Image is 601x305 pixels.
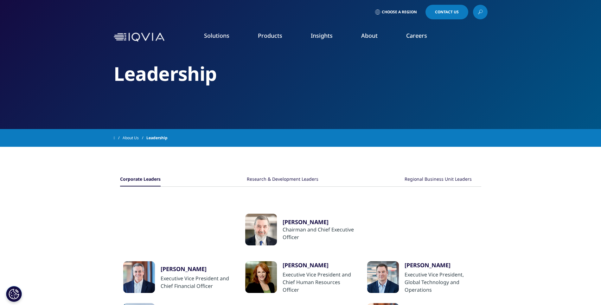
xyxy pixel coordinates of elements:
[283,261,356,271] a: [PERSON_NAME]
[283,226,356,241] div: Chairman and Chief Executive Officer
[382,10,417,15] span: Choose a Region
[435,10,459,14] span: Contact Us
[120,173,161,186] button: Corporate Leaders
[283,218,356,226] a: [PERSON_NAME]
[405,271,478,294] div: Executive Vice President, Global Technology and Operations
[283,261,356,269] div: [PERSON_NAME]
[161,265,234,275] a: [PERSON_NAME]
[405,261,478,271] a: [PERSON_NAME]
[425,5,468,19] a: Contact Us
[204,32,229,39] a: Solutions
[114,62,488,86] h2: Leadership
[146,132,168,144] span: Leadership
[114,33,164,42] img: IQVIA Healthcare Information Technology and Pharma Clinical Research Company
[406,32,427,39] a: Careers
[123,132,146,144] a: About Us
[258,32,282,39] a: Products
[405,261,478,269] div: [PERSON_NAME]
[161,265,234,273] div: [PERSON_NAME]
[361,32,378,39] a: About
[6,286,22,302] button: Cookies Settings
[405,173,472,186] button: Regional Business Unit Leaders
[161,275,234,290] div: Executive Vice President and Chief Financial Officer
[283,271,356,294] div: Executive Vice President and Chief Human Resources Officer
[247,173,318,186] button: Research & Development Leaders
[311,32,333,39] a: Insights
[167,22,488,52] nav: Primary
